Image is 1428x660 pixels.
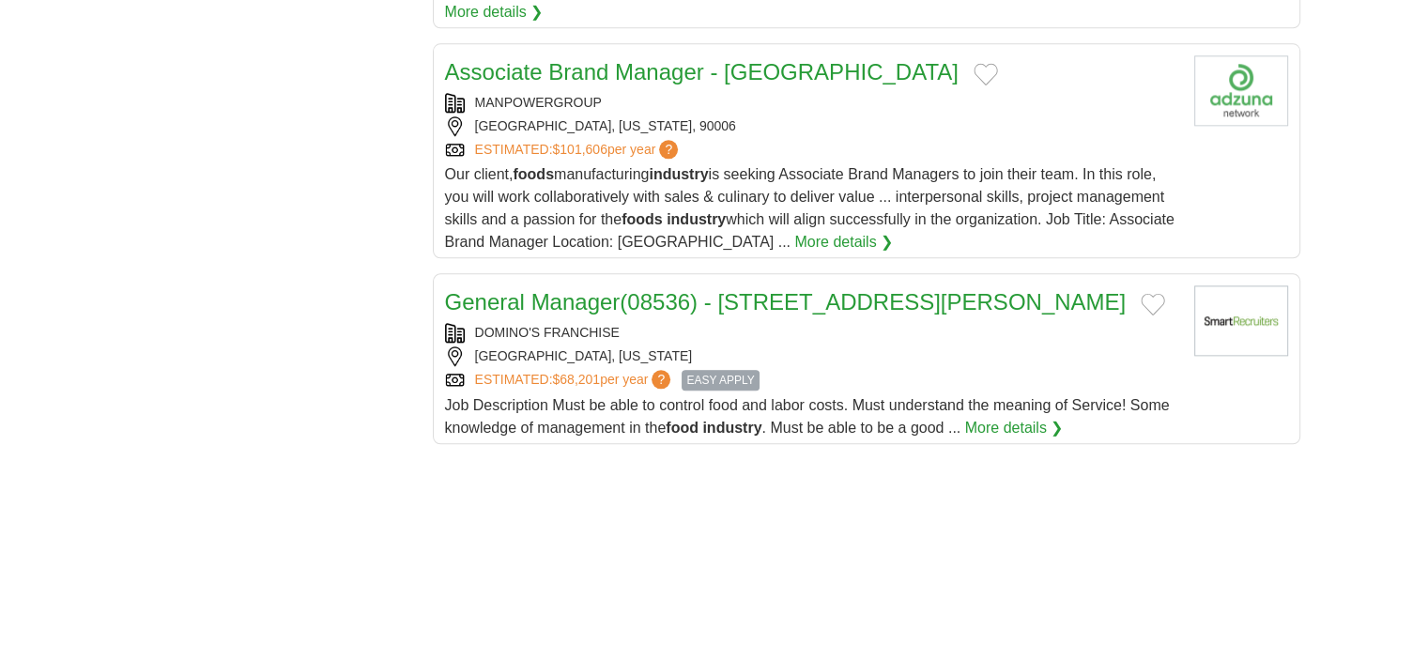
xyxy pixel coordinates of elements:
strong: foods [622,211,663,227]
span: ? [659,140,678,159]
span: $68,201 [552,372,600,387]
button: Add to favorite jobs [974,63,998,85]
div: DOMINO'S FRANCHISE [445,323,1179,343]
a: More details ❯ [445,1,544,23]
strong: industry [649,166,708,182]
div: [GEOGRAPHIC_DATA], [US_STATE] [445,346,1179,366]
span: $101,606 [552,142,607,157]
strong: industry [667,211,726,227]
a: More details ❯ [794,231,893,253]
a: Associate Brand Manager - [GEOGRAPHIC_DATA] [445,59,959,84]
a: More details ❯ [965,417,1064,439]
img: Company logo [1194,55,1288,126]
span: Our client, manufacturing is seeking Associate Brand Managers to join their team. In this role, y... [445,166,1175,250]
span: EASY APPLY [682,370,759,391]
a: ESTIMATED:$101,606per year? [475,140,683,160]
div: MANPOWERGROUP [445,93,1179,113]
img: Company logo [1194,285,1288,356]
strong: food [666,420,699,436]
strong: foods [513,166,554,182]
strong: industry [702,420,761,436]
span: Job Description Must be able to control food and labor costs. Must understand the meaning of Serv... [445,397,1170,436]
a: General Manager(08536) - [STREET_ADDRESS][PERSON_NAME] [445,289,1127,315]
div: [GEOGRAPHIC_DATA], [US_STATE], 90006 [445,116,1179,136]
a: ESTIMATED:$68,201per year? [475,370,675,391]
button: Add to favorite jobs [1141,293,1165,315]
span: ? [652,370,670,389]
